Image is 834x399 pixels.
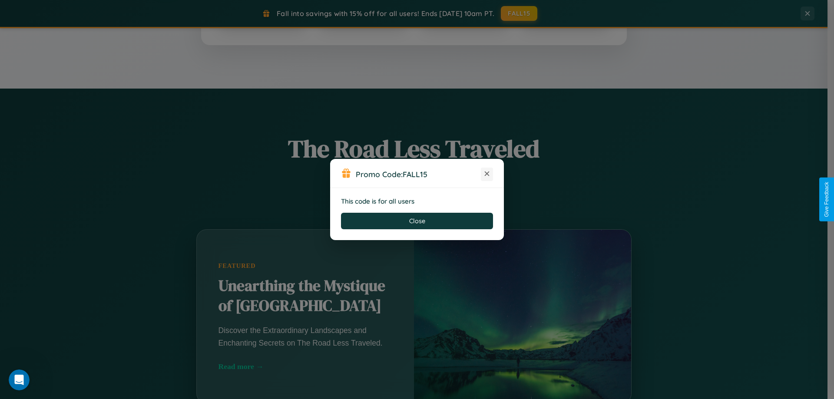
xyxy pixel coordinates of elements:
button: Close [341,213,493,229]
iframe: Intercom live chat [9,369,30,390]
h3: Promo Code: [356,169,481,179]
b: FALL15 [403,169,427,179]
strong: This code is for all users [341,197,414,205]
div: Give Feedback [824,182,830,217]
